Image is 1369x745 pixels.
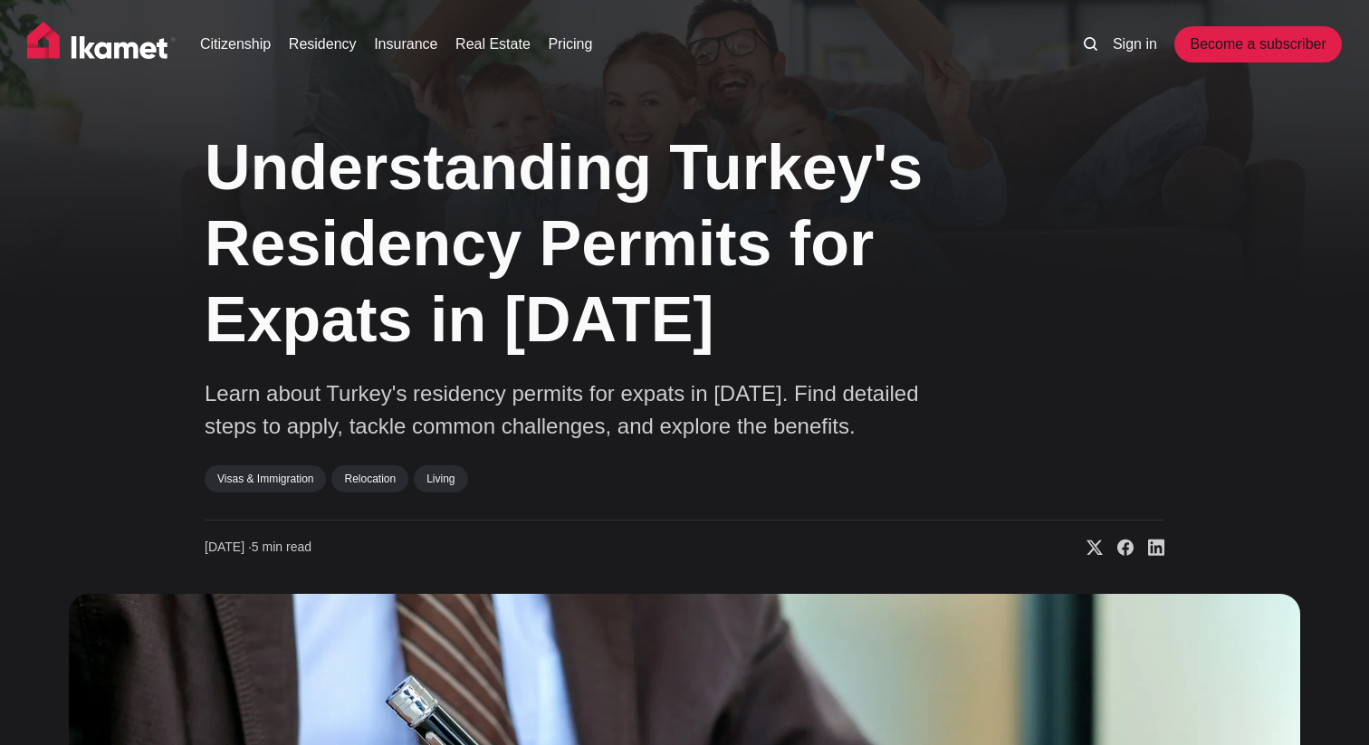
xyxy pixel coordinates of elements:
[374,33,437,55] a: Insurance
[205,540,252,554] span: [DATE] ∙
[1113,33,1157,55] a: Sign in
[205,465,326,492] a: Visas & Immigration
[289,33,357,55] a: Residency
[331,465,408,492] a: Relocation
[1174,26,1341,62] a: Become a subscriber
[1103,539,1134,557] a: Share on Facebook
[1072,539,1103,557] a: Share on X
[205,377,929,443] p: Learn about Turkey's residency permits for expats in [DATE]. Find detailed steps to apply, tackle...
[27,22,176,67] img: Ikamet home
[548,33,592,55] a: Pricing
[200,33,271,55] a: Citizenship
[205,129,983,358] h1: Understanding Turkey's Residency Permits for Expats in [DATE]
[205,539,311,557] time: 5 min read
[414,465,467,492] a: Living
[1134,539,1164,557] a: Share on Linkedin
[455,33,531,55] a: Real Estate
